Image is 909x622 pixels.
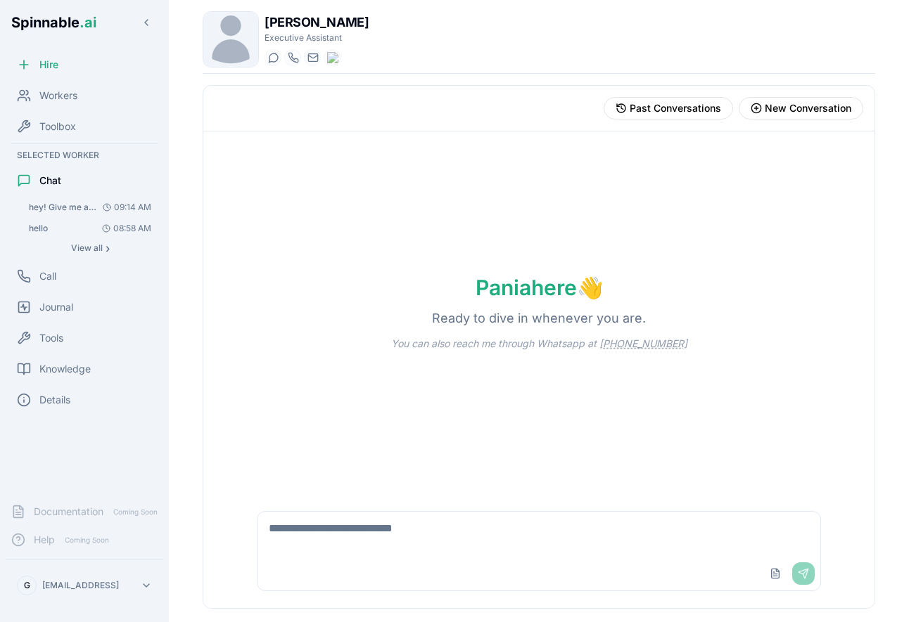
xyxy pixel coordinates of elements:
span: 08:58 AM [96,223,151,234]
span: Tools [39,331,63,345]
button: View past conversations [604,97,733,119]
button: Open conversation: hello [23,219,158,238]
span: Workers [39,89,77,103]
span: Coming Soon [61,533,113,547]
h1: [PERSON_NAME] [265,13,369,32]
span: Call [39,269,56,283]
span: G [24,580,30,591]
p: Ready to dive in whenever you are. [409,309,668,328]
button: Start a chat with Pania Tupuola [265,49,281,66]
span: Past Conversations [630,101,721,115]
span: Hire [39,58,58,72]
span: Documentation [34,505,103,519]
span: Knowledge [39,362,91,376]
button: Start new conversation [739,97,863,119]
a: [PHONE_NUMBER] [599,337,687,349]
h1: Pania here [453,275,625,300]
span: Spinnable [11,14,96,31]
button: WhatsApp [324,49,341,66]
img: WhatsApp [327,52,338,63]
div: Selected Worker [6,147,163,164]
span: Details [39,393,70,407]
span: wave [577,275,603,300]
span: hey! Give me a 5 paragraph description of your role: Absolutely! Let me provide you with a more c... [29,202,97,213]
button: Open conversation: hey! Give me a 5 paragraph description of your role [23,197,158,217]
span: View all [71,242,103,254]
p: [EMAIL_ADDRESS] [42,580,119,591]
p: Executive Assistant [265,32,369,44]
button: Send email to pania.tupuola@getspinnable.ai [304,49,321,66]
span: Toolbox [39,119,76,134]
span: .ai [80,14,96,31]
p: You can also reach me through Whatsapp at [369,337,710,351]
span: New Conversation [765,101,851,115]
span: Help [34,533,55,547]
span: 09:14 AM [97,202,151,213]
span: › [106,242,110,254]
button: G[EMAIL_ADDRESS] [11,571,158,600]
button: Show all conversations [23,240,158,257]
span: Journal [39,300,73,314]
span: Coming Soon [109,505,162,519]
span: hello: 9 + 10 = 19 Is there anything else I can help you with today, Gil? Perhaps something relat... [29,223,48,234]
span: Chat [39,174,61,188]
button: Start a call with Pania Tupuola [284,49,301,66]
